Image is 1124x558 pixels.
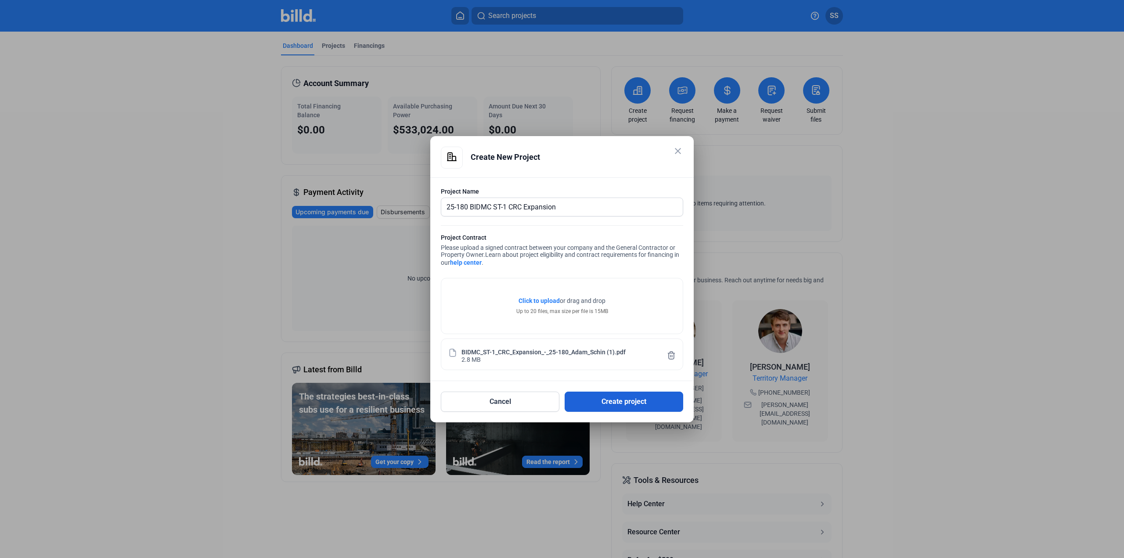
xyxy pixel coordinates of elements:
div: Up to 20 files, max size per file is 15MB [516,307,608,315]
button: Create project [565,392,683,412]
a: help center [450,259,482,266]
span: or drag and drop [560,296,605,305]
div: Create New Project [471,147,683,168]
div: Project Name [441,187,683,196]
span: Learn about project eligibility and contract requirements for financing in our . [441,251,679,266]
span: Click to upload [519,297,560,304]
div: BIDMC_ST-1_CRC_Expansion_-_25-180_Adam_Schin (1).pdf [461,348,626,355]
div: Please upload a signed contract between your company and the General Contractor or Property Owner. [441,233,683,269]
button: Cancel [441,392,559,412]
div: Project Contract [441,233,683,244]
mat-icon: close [673,146,683,156]
div: 2.8 MB [461,355,481,363]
